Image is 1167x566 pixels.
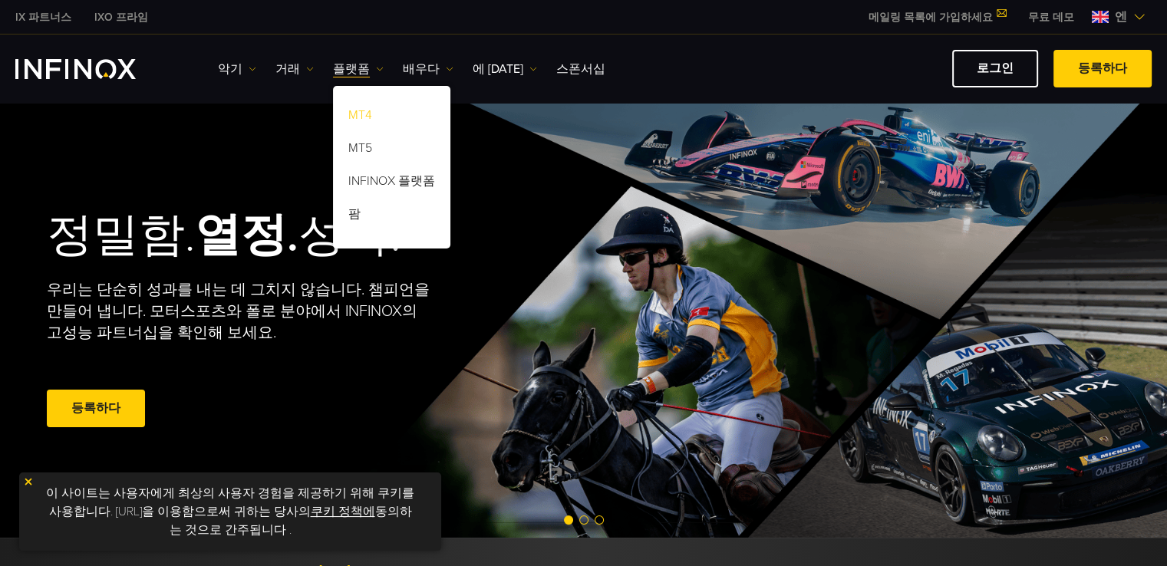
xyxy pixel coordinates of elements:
[71,400,120,416] font: 등록하다
[473,60,537,78] a: 에 [DATE]
[333,60,384,78] a: 플랫폼
[348,206,361,222] font: 팜
[348,140,372,156] font: MT5
[977,61,1014,76] font: 로그인
[15,59,172,79] a: INFINOX 로고
[1053,50,1152,87] a: 등록하다
[47,281,430,342] font: 우리는 단순히 성과를 내는 데 그치지 않습니다. 챔피언을 만들어 냅니다. 모터스포츠와 폴로 분야에서 INFINOX의 고성능 파트너십을 확인해 보세요.
[579,515,588,525] span: 슬라이드 2로 이동
[333,167,450,200] a: INFINOX 플랫폼
[333,200,450,233] a: 팜
[218,60,256,78] a: 악기
[1115,9,1127,25] font: 엔
[403,60,453,78] a: 배우다
[348,173,435,189] font: INFINOX 플랫폼
[333,101,450,134] a: MT4
[333,61,370,77] font: 플랫폼
[473,61,523,77] font: 에 [DATE]
[348,107,372,123] font: MT4
[564,515,573,525] span: 슬라이드 1로 이동
[46,485,414,519] font: 이 사이트는 사용자에게 최상의 사용자 경험을 제공하기 위해 쿠키를 사용합니다. [URL]을 이용함으로써 귀하는 당사의
[952,50,1038,87] a: 로그인
[23,476,34,487] img: 노란색 닫기 아이콘
[595,515,604,525] span: 슬라이드 3으로 이동
[195,208,298,263] font: 열정.
[1078,61,1127,76] font: 등록하다
[4,9,83,25] a: 인피녹스
[556,61,605,77] font: 스폰서십
[311,504,375,519] a: 쿠키 정책에
[556,60,605,78] a: 스폰서십
[275,61,300,77] font: 거래
[1028,11,1074,24] font: 무료 데모
[218,61,242,77] font: 악기
[857,11,1017,24] a: 메일링 목록에 가입하세요
[83,9,160,25] a: 인피녹스
[47,390,145,427] a: 등록하다
[275,60,314,78] a: 거래
[94,11,148,24] font: IXO 프라임
[47,208,195,263] font: 정밀함.
[403,61,440,77] font: 배우다
[1017,9,1086,25] a: 인피녹스 메뉴
[333,134,450,167] a: MT5
[15,11,71,24] font: IX 파트너스
[298,208,401,263] font: 성과.
[869,11,993,24] font: 메일링 목록에 가입하세요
